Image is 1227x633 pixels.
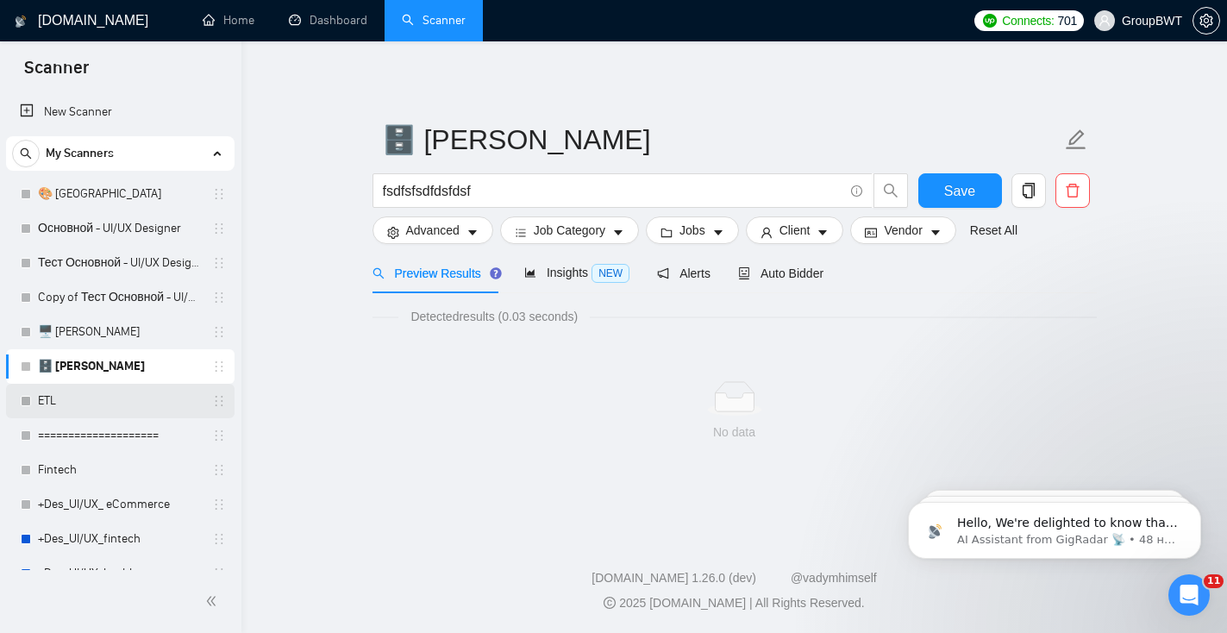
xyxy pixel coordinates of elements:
[212,291,226,304] span: holder
[1011,173,1046,208] button: copy
[372,266,497,280] span: Preview Results
[791,571,877,585] a: @vadymhimself
[524,266,536,279] span: area-chart
[1168,574,1210,616] iframe: Intercom live chat
[15,8,27,35] img: logo
[657,267,669,279] span: notification
[212,325,226,339] span: holder
[12,140,40,167] button: search
[387,226,399,239] span: setting
[918,173,1002,208] button: Save
[534,221,605,240] span: Job Category
[212,429,226,442] span: holder
[930,226,942,239] span: caret-down
[1193,14,1220,28] a: setting
[212,222,226,235] span: holder
[212,187,226,201] span: holder
[1193,14,1219,28] span: setting
[488,266,504,281] div: Tooltip anchor
[873,173,908,208] button: search
[38,453,202,487] a: Fintech
[38,349,202,384] a: 🗄️ [PERSON_NAME]
[398,307,590,326] span: Detected results (0.03 seconds)
[712,226,724,239] span: caret-down
[592,571,756,585] a: [DOMAIN_NAME] 1.26.0 (dev)
[38,418,202,453] a: ====================
[1065,128,1087,151] span: edit
[383,180,843,202] input: Search Freelance Jobs...
[38,246,202,280] a: Тест Основной - UI/UX Designer
[212,394,226,408] span: holder
[38,556,202,591] a: +Des_UI/UX_health
[212,463,226,477] span: holder
[205,592,222,610] span: double-left
[1204,574,1224,588] span: 11
[1012,183,1045,198] span: copy
[20,95,221,129] a: New Scanner
[660,226,673,239] span: folder
[466,226,479,239] span: caret-down
[1099,15,1111,27] span: user
[738,267,750,279] span: robot
[289,13,367,28] a: dashboardDashboard
[372,267,385,279] span: search
[6,95,235,129] li: New Scanner
[1056,183,1089,198] span: delete
[817,226,829,239] span: caret-down
[944,180,975,202] span: Save
[406,221,460,240] span: Advanced
[38,487,202,522] a: +Des_UI/UX_ eCommerce
[612,226,624,239] span: caret-down
[646,216,739,244] button: folderJobscaret-down
[1055,173,1090,208] button: delete
[515,226,527,239] span: bars
[212,498,226,511] span: holder
[13,147,39,160] span: search
[679,221,705,240] span: Jobs
[38,522,202,556] a: +Des_UI/UX_fintech
[38,177,202,211] a: 🎨 [GEOGRAPHIC_DATA]
[38,315,202,349] a: 🖥️ [PERSON_NAME]
[884,221,922,240] span: Vendor
[10,55,103,91] span: Scanner
[46,136,114,171] span: My Scanners
[382,118,1061,161] input: Scanner name...
[604,597,616,609] span: copyright
[386,423,1083,442] div: No data
[779,221,811,240] span: Client
[212,532,226,546] span: holder
[38,211,202,246] a: Основной - UI/UX Designer
[983,14,997,28] img: upwork-logo.png
[212,360,226,373] span: holder
[851,185,862,197] span: info-circle
[402,13,466,28] a: searchScanner
[212,567,226,580] span: holder
[761,226,773,239] span: user
[592,264,629,283] span: NEW
[738,266,823,280] span: Auto Bidder
[1002,11,1054,30] span: Connects:
[882,466,1227,586] iframe: Intercom notifications сообщение
[865,226,877,239] span: idcard
[38,280,202,315] a: Copy of Тест Основной - UI/UX Designer
[255,594,1213,612] div: 2025 [DOMAIN_NAME] | All Rights Reserved.
[1058,11,1077,30] span: 701
[850,216,955,244] button: idcardVendorcaret-down
[657,266,711,280] span: Alerts
[500,216,639,244] button: barsJob Categorycaret-down
[372,216,493,244] button: settingAdvancedcaret-down
[524,266,629,279] span: Insights
[1193,7,1220,34] button: setting
[203,13,254,28] a: homeHome
[746,216,844,244] button: userClientcaret-down
[212,256,226,270] span: holder
[38,384,202,418] a: ETL
[970,221,1017,240] a: Reset All
[874,183,907,198] span: search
